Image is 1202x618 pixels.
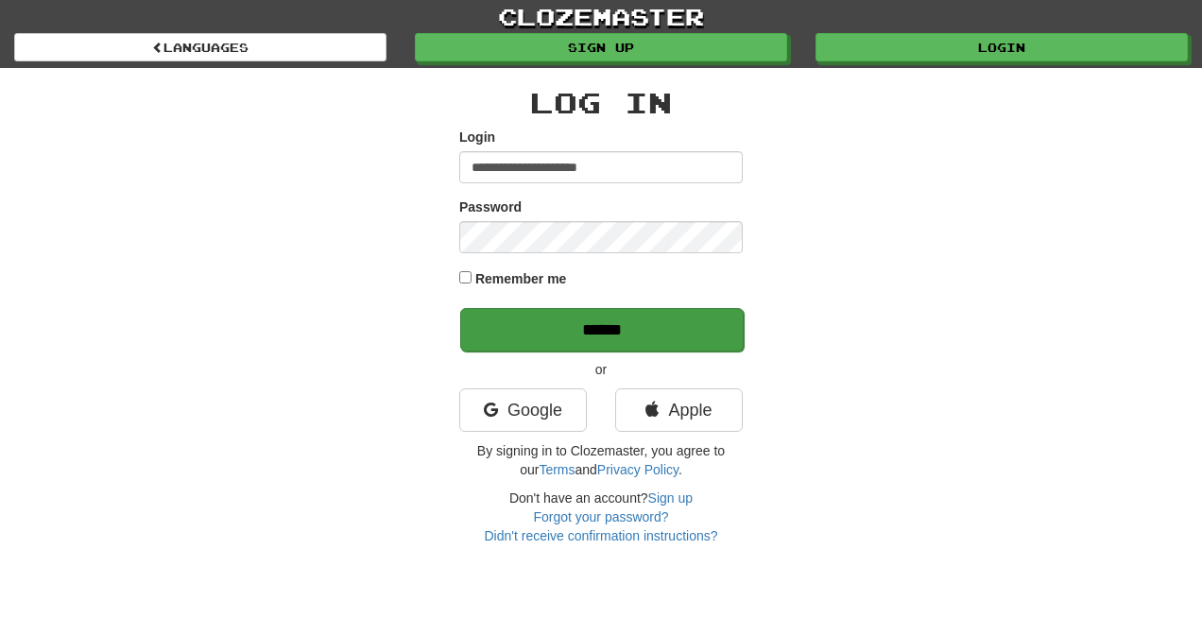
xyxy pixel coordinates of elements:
[459,441,743,479] p: By signing in to Clozemaster, you agree to our and .
[484,528,717,543] a: Didn't receive confirmation instructions?
[615,388,743,432] a: Apple
[597,462,678,477] a: Privacy Policy
[459,388,587,432] a: Google
[475,269,567,288] label: Remember me
[459,128,495,146] label: Login
[539,462,575,477] a: Terms
[459,489,743,545] div: Don't have an account?
[459,197,522,216] label: Password
[816,33,1188,61] a: Login
[415,33,787,61] a: Sign up
[14,33,386,61] a: Languages
[533,509,668,524] a: Forgot your password?
[459,360,743,379] p: or
[459,87,743,118] h2: Log In
[648,490,693,506] a: Sign up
